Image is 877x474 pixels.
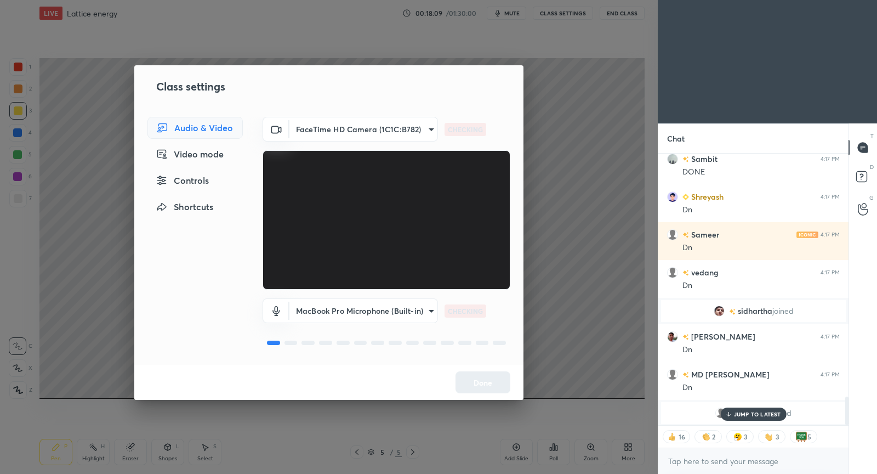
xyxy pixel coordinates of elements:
img: no-rating-badge.077c3623.svg [729,309,736,315]
div: 16 [677,432,686,441]
div: 4:17 PM [821,194,840,200]
div: 3 [775,432,779,441]
img: iconic-light.a09c19a4.png [796,232,818,238]
img: waving_hand.png [764,431,775,442]
img: no-rating-badge.077c3623.svg [682,232,689,238]
img: 90fd2c4799954347aefe14902499f3a4.jpg [714,306,725,317]
div: 4:17 PM [821,156,840,162]
h6: [PERSON_NAME] [689,331,755,342]
div: Audio & Video [147,117,243,139]
h6: MD [PERSON_NAME] [689,369,770,380]
div: 4:17 PM [821,232,840,238]
div: Video mode [147,143,243,165]
div: grid [658,154,848,426]
img: 34614391_5979F2A0-FBF8-4D15-AB25-93E0076647F8.png [667,191,678,202]
div: Controls [147,170,243,191]
img: no-rating-badge.077c3623.svg [682,270,689,276]
div: 5 [807,432,811,441]
p: CHECKING [448,306,483,316]
div: Dn [682,382,840,393]
span: sidhartha [738,307,772,315]
p: CHECKING [448,125,483,134]
h6: Sameer [689,229,719,240]
div: Dn [682,242,840,253]
img: no-rating-badge.077c3623.svg [682,156,689,162]
div: Dn [682,345,840,356]
img: Learner_Badge_beginner_1_8b307cf2a0.svg [682,194,689,200]
p: Chat [658,124,693,153]
h6: Sambit [689,153,717,165]
p: D [870,163,874,171]
p: JUMP TO LATEST [734,411,781,417]
img: thinking_face.png [732,431,743,442]
p: G [869,194,874,202]
h6: Shreyash [689,191,724,202]
img: no-rating-badge.077c3623.svg [682,372,689,378]
div: Dn [682,205,840,216]
img: db327644ef4f49539c5069f688ab9370.jpg [667,154,678,165]
div: 4:17 PM [821,269,840,276]
div: Dn [682,280,840,291]
p: T [870,132,874,140]
img: default.png [667,369,678,380]
img: thumbs_up.png [667,431,677,442]
img: no-rating-badge.077c3623.svg [682,334,689,340]
img: default.png [715,408,726,419]
div: FaceTime HD Camera (1C1C:B782) [289,117,438,142]
h2: Class settings [156,78,225,95]
div: 2 [711,432,716,441]
img: thank_you.png [796,431,807,442]
img: default.png [667,229,678,240]
img: 3a96500cd65849c6b448199a87d770f2.jpg [667,331,678,342]
span: joined [772,307,794,315]
img: default.png [667,267,678,278]
img: clapping_hands.png [701,431,711,442]
h6: vedang [689,267,719,278]
div: 4:17 PM [821,371,840,378]
div: 4:17 PM [821,334,840,340]
div: 3 [743,432,748,441]
div: FaceTime HD Camera (1C1C:B782) [289,298,438,323]
div: DONE [682,167,840,178]
div: Shortcuts [147,196,243,218]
